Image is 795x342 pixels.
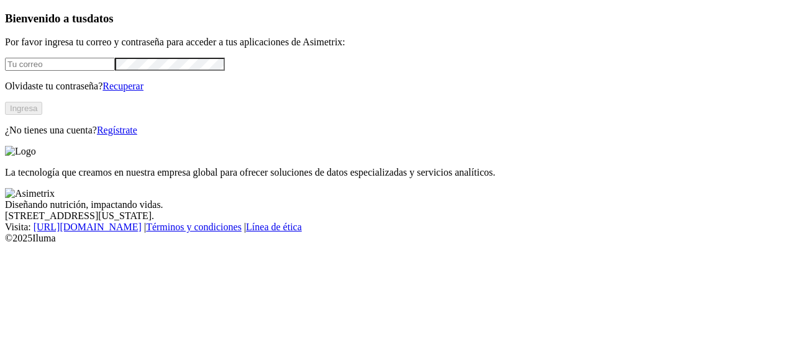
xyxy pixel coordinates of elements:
[146,222,242,232] a: Términos y condiciones
[5,167,790,178] p: La tecnología que creamos en nuestra empresa global para ofrecer soluciones de datos especializad...
[34,222,142,232] a: [URL][DOMAIN_NAME]
[87,12,114,25] span: datos
[97,125,137,135] a: Regístrate
[5,210,790,222] div: [STREET_ADDRESS][US_STATE].
[5,233,790,244] div: © 2025 Iluma
[5,37,790,48] p: Por favor ingresa tu correo y contraseña para acceder a tus aplicaciones de Asimetrix:
[5,12,790,25] h3: Bienvenido a tus
[5,102,42,115] button: Ingresa
[5,58,115,71] input: Tu correo
[5,146,36,157] img: Logo
[5,188,55,199] img: Asimetrix
[246,222,302,232] a: Línea de ética
[5,125,790,136] p: ¿No tienes una cuenta?
[5,81,790,92] p: Olvidaste tu contraseña?
[5,222,790,233] div: Visita : | |
[102,81,143,91] a: Recuperar
[5,199,790,210] div: Diseñando nutrición, impactando vidas.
